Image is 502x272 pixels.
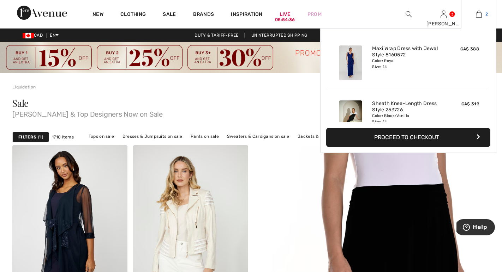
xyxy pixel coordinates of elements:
a: Prom [307,11,322,18]
span: [PERSON_NAME] & Top Designers Now on Sale [12,108,490,118]
span: CA$ 319 [461,101,479,106]
a: New [92,11,103,19]
img: My Info [441,10,447,18]
div: Color: Royal Size: 14 [372,58,442,69]
span: CAD [23,33,46,38]
a: Jackets & Blazers on sale [294,132,355,141]
a: Maxi Wrap Dress with Jewel Style 8160572 [372,45,442,58]
img: My Bag [476,10,482,18]
span: Inspiration [231,11,262,19]
a: Tops on sale [85,132,118,141]
div: [PERSON_NAME] [426,20,461,27]
div: Color: Black/Vanilla Size: 14 [372,113,442,124]
a: Clothing [120,11,146,19]
span: CA$ 388 [460,47,479,51]
a: Sweaters & Cardigans on sale [223,132,293,141]
a: Sheath Knee-Length Dress Style 253726 [372,100,442,113]
span: EN [50,33,59,38]
img: search the website [406,10,412,18]
a: 2 [461,10,496,18]
button: Proceed to Checkout [326,128,490,147]
span: 2 [485,11,488,17]
iframe: Opens a widget where you can find more information [456,219,495,237]
span: 1 [38,134,43,140]
img: 1ère Avenue [17,6,67,20]
span: 1710 items [52,134,74,140]
a: Sign In [441,11,447,17]
a: Liquidation [12,85,36,89]
a: Dresses & Jumpsuits on sale [119,132,186,141]
img: Maxi Wrap Dress with Jewel Style 8160572 [339,45,362,80]
a: Sale [163,11,176,19]
div: 05:54:36 [275,17,295,23]
a: Pants on sale [187,132,222,141]
img: Sheath Knee-Length Dress Style 253726 [339,100,362,135]
a: Live05:54:36 [280,11,291,18]
span: Sale [12,97,29,109]
a: Brands [193,11,214,19]
img: Canadian Dollar [23,33,34,38]
strong: Filters [18,134,36,140]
